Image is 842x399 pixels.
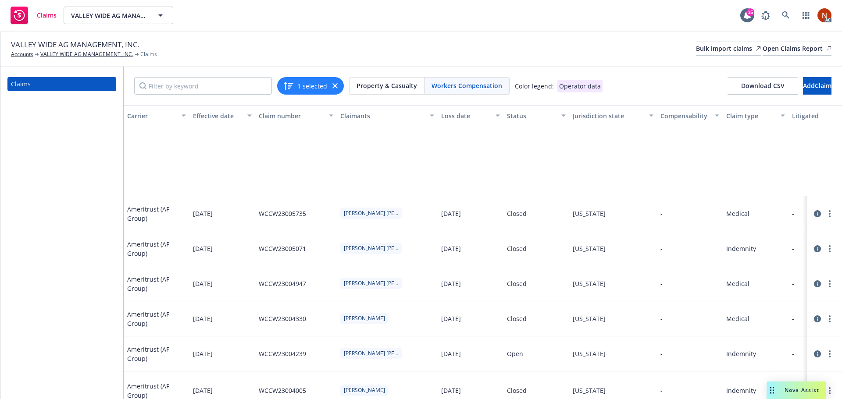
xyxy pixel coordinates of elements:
div: Medical [726,279,749,288]
span: [DATE] [193,209,213,218]
div: [DATE] [441,244,461,253]
div: [US_STATE] [573,244,606,253]
a: Switch app [797,7,815,24]
div: [US_STATE] [573,349,606,358]
span: [DATE] [193,244,213,253]
div: - [660,314,663,323]
div: Claims [11,77,31,91]
div: Effective date [193,111,242,120]
button: Carrier [124,105,189,126]
div: Closed [507,314,527,323]
div: Jurisdiction state [573,111,644,120]
div: Closed [507,386,527,395]
div: WCCW23004947 [259,279,306,288]
span: Workers Compensation [432,81,502,90]
button: Claim number [255,105,337,126]
div: [DATE] [441,209,461,218]
span: [PERSON_NAME] [PERSON_NAME] [344,244,398,252]
div: [DATE] [441,349,461,358]
a: more [824,244,835,254]
input: Filter by keyword [134,77,272,95]
button: Download CSV [728,77,798,95]
button: Jurisdiction state [569,105,657,126]
span: Add Claim [803,81,831,90]
a: more [824,385,835,396]
div: Closed [507,279,527,288]
div: Claim type [726,111,775,120]
div: Closed [507,209,527,218]
a: Accounts [11,50,33,58]
div: - [660,279,663,288]
span: [PERSON_NAME] [PERSON_NAME] [344,279,398,287]
div: Compensability [660,111,710,120]
div: - [792,279,794,288]
div: 15 [746,8,754,16]
div: Color legend: [515,81,554,91]
div: [DATE] [441,386,461,395]
a: Search [777,7,795,24]
div: [US_STATE] [573,314,606,323]
img: photo [817,8,831,22]
a: Claims [7,77,116,91]
div: [US_STATE] [573,209,606,218]
button: AddClaim [803,77,831,95]
div: Bulk import claims [696,42,761,55]
a: more [824,279,835,289]
span: [DATE] [193,386,213,395]
span: [PERSON_NAME] [PERSON_NAME] [344,350,398,357]
a: Report a Bug [757,7,774,24]
div: Indemnity [726,349,756,358]
span: Ameritrust (AF Group) [127,345,186,363]
span: Nova Assist [785,386,819,394]
div: Status [507,111,556,120]
a: more [824,314,835,324]
div: - [660,209,663,218]
span: Property & Casualty [357,81,417,90]
span: Claims [37,12,57,19]
div: [DATE] [441,314,461,323]
span: Claims [140,50,157,58]
button: Status [503,105,569,126]
div: Operator data [557,80,603,92]
div: Drag to move [767,381,778,399]
span: [DATE] [193,279,213,288]
a: Open Claims Report [763,42,831,56]
button: 1 selected [283,81,327,91]
span: Ameritrust (AF Group) [127,240,186,258]
div: - [792,244,794,253]
span: [PERSON_NAME] [344,386,385,394]
span: [DATE] [193,349,213,358]
div: WCCW23004239 [259,349,306,358]
a: more [824,349,835,359]
div: WCCW23005735 [259,209,306,218]
span: Ameritrust (AF Group) [127,310,186,328]
button: Nova Assist [767,381,826,399]
div: Claim number [259,111,324,120]
div: WCCW23004005 [259,386,306,395]
div: Open [507,349,523,358]
div: - [792,349,794,358]
div: - [660,244,663,253]
span: Ameritrust (AF Group) [127,205,186,223]
span: Ameritrust (AF Group) [127,275,186,293]
div: Closed [507,244,527,253]
a: VALLEY WIDE AG MANAGEMENT, INC. [40,50,133,58]
button: Loss date [438,105,503,126]
div: Indemnity [726,244,756,253]
button: Compensability [657,105,723,126]
span: [DATE] [193,314,213,323]
div: - [660,349,663,358]
div: - [660,386,663,395]
div: Indemnity [726,386,756,395]
div: [US_STATE] [573,386,606,395]
div: - [792,314,794,323]
div: [DATE] [441,279,461,288]
div: Claimants [340,111,425,120]
div: Loss date [441,111,490,120]
div: Carrier [127,111,176,120]
span: [PERSON_NAME] [PERSON_NAME] [344,209,398,217]
span: VALLEY WIDE AG MANAGEMENT, INC. [71,11,147,20]
div: Medical [726,314,749,323]
div: Medical [726,209,749,218]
